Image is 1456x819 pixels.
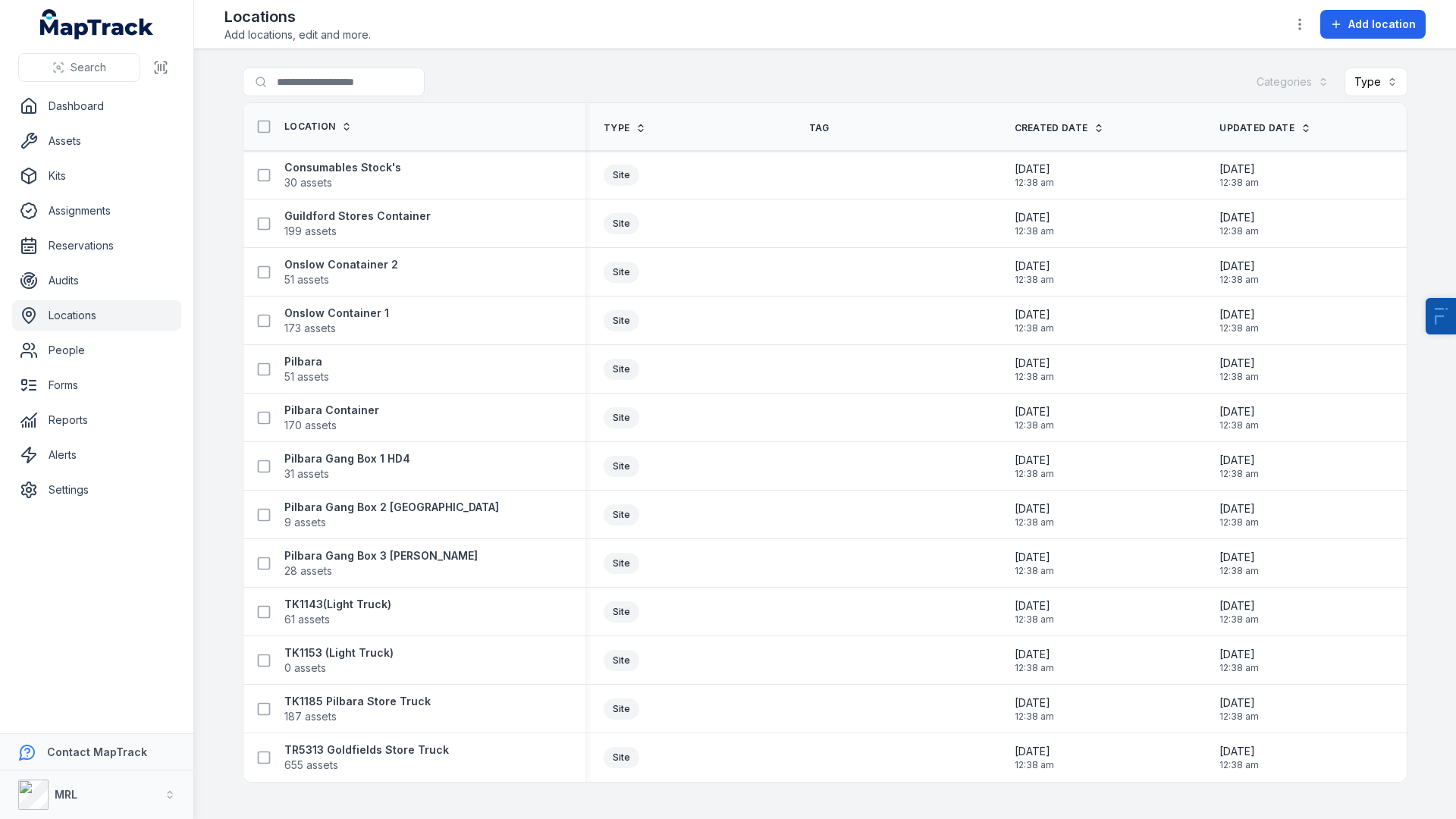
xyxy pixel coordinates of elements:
span: [DATE] [1219,162,1259,177]
span: 12:38 am [1015,759,1054,771]
span: 28 assets [284,563,332,579]
div: Site [604,213,639,234]
span: 12:38 am [1015,419,1054,431]
a: TK1143(Light Truck)61 assets [284,597,391,627]
div: Site [604,504,639,526]
span: 12:38 am [1219,613,1259,626]
a: Type [604,122,646,134]
strong: Consumables Stock's [284,160,401,175]
time: 15/09/2025, 12:38:53 am [1015,695,1054,723]
div: Site [604,698,639,720]
span: [DATE] [1015,598,1054,613]
span: [DATE] [1219,356,1259,371]
span: [DATE] [1219,210,1259,225]
span: Tag [809,122,830,134]
span: 12:38 am [1015,322,1054,334]
span: 199 assets [284,224,337,239]
span: 30 assets [284,175,332,190]
time: 15/09/2025, 12:38:53 am [1015,307,1054,334]
a: Pilbara Gang Box 1 HD431 assets [284,451,410,482]
div: Site [604,165,639,186]
span: 12:38 am [1219,274,1259,286]
strong: Contact MapTrack [47,745,147,758]
span: 51 assets [284,369,329,384]
span: 12:38 am [1015,371,1054,383]
span: [DATE] [1015,404,1054,419]
span: 12:38 am [1015,613,1054,626]
span: [DATE] [1219,453,1259,468]
button: Search [18,53,140,82]
a: Kits [12,161,181,191]
a: Onslow Container 1173 assets [284,306,389,336]
a: TR5313 Goldfields Store Truck655 assets [284,742,449,773]
time: 15/09/2025, 12:38:53 am [1219,744,1259,771]
button: Type [1345,67,1407,96]
span: Add locations, edit and more. [224,27,371,42]
span: 655 assets [284,758,338,773]
a: Reservations [12,231,181,261]
time: 15/09/2025, 12:38:53 am [1015,259,1054,286]
span: 12:38 am [1219,177,1259,189]
span: [DATE] [1015,695,1054,711]
time: 15/09/2025, 12:38:53 am [1015,744,1054,771]
strong: TK1185 Pilbara Store Truck [284,694,431,709]
time: 15/09/2025, 12:38:53 am [1015,453,1054,480]
span: 12:38 am [1015,225,1054,237]
span: Created Date [1015,122,1088,134]
span: 12:38 am [1015,274,1054,286]
a: Audits [12,265,181,296]
span: [DATE] [1219,647,1259,662]
span: [DATE] [1015,162,1054,177]
a: Reports [12,405,181,435]
time: 15/09/2025, 12:38:53 am [1219,307,1259,334]
a: MapTrack [40,9,154,39]
span: 12:38 am [1015,711,1054,723]
div: Site [604,310,639,331]
a: Guildford Stores Container199 assets [284,209,431,239]
strong: MRL [55,788,77,801]
div: Site [604,407,639,428]
span: [DATE] [1219,307,1259,322]
a: Pilbara51 assets [284,354,329,384]
span: 170 assets [284,418,337,433]
span: 12:38 am [1015,662,1054,674]
span: 12:38 am [1219,516,1259,529]
span: 173 assets [284,321,336,336]
h2: Locations [224,6,371,27]
span: 187 assets [284,709,337,724]
span: 51 assets [284,272,329,287]
a: Locations [12,300,181,331]
time: 15/09/2025, 12:38:53 am [1219,453,1259,480]
time: 15/09/2025, 12:38:53 am [1219,501,1259,529]
a: Dashboard [12,91,181,121]
span: 12:38 am [1219,371,1259,383]
span: 12:38 am [1015,516,1054,529]
span: [DATE] [1015,259,1054,274]
strong: Pilbara [284,354,329,369]
span: [DATE] [1015,356,1054,371]
span: [DATE] [1015,744,1054,759]
div: Site [604,262,639,283]
span: 12:38 am [1015,177,1054,189]
div: Site [604,456,639,477]
span: 12:38 am [1219,711,1259,723]
strong: TR5313 Goldfields Store Truck [284,742,449,758]
span: [DATE] [1015,453,1054,468]
a: Assignments [12,196,181,226]
span: 12:38 am [1219,759,1259,771]
div: Site [604,359,639,380]
time: 15/09/2025, 12:38:53 am [1015,501,1054,529]
span: Add location [1348,17,1416,32]
span: 61 assets [284,612,330,627]
a: Onslow Conatainer 251 assets [284,257,398,287]
span: [DATE] [1015,550,1054,565]
span: 12:38 am [1219,419,1259,431]
span: 12:38 am [1015,565,1054,577]
span: 12:38 am [1219,225,1259,237]
time: 15/09/2025, 12:38:53 am [1015,647,1054,674]
time: 15/09/2025, 12:38:53 am [1219,356,1259,383]
time: 15/09/2025, 12:38:53 am [1219,162,1259,189]
span: [DATE] [1015,307,1054,322]
span: [DATE] [1219,259,1259,274]
time: 15/09/2025, 12:38:53 am [1219,404,1259,431]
